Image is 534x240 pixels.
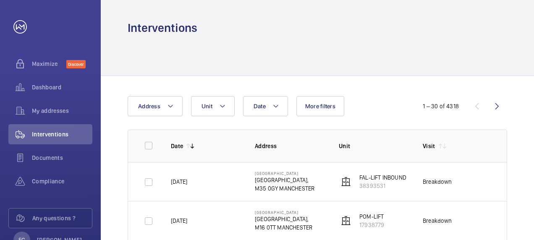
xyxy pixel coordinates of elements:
span: More filters [305,103,335,110]
span: Interventions [32,130,92,138]
span: Maximize [32,60,66,68]
img: elevator.svg [341,216,351,226]
p: Unit [339,142,409,150]
p: M16 0TT MANCHESTER [255,223,312,232]
div: Breakdown [423,217,452,225]
p: [GEOGRAPHIC_DATA] [255,171,314,176]
div: Breakdown [423,177,452,186]
p: POM-LIFT [359,212,384,221]
p: Date [171,142,183,150]
p: [GEOGRAPHIC_DATA], [255,215,312,223]
p: M35 0GY MANCHESTER [255,184,314,193]
span: Discover [66,60,86,68]
p: [GEOGRAPHIC_DATA] [255,210,312,215]
button: Address [128,96,183,116]
p: Address [255,142,325,150]
p: [DATE] [171,177,187,186]
span: Documents [32,154,92,162]
p: [DATE] [171,217,187,225]
p: 17938779 [359,221,384,229]
p: [GEOGRAPHIC_DATA], [255,176,314,184]
button: Unit [191,96,235,116]
img: elevator.svg [341,177,351,187]
span: My addresses [32,107,92,115]
span: Unit [202,103,212,110]
div: 1 – 30 of 4318 [423,102,459,110]
span: Dashboard [32,83,92,91]
span: Address [138,103,160,110]
p: FAL-LIFT INBOUND [359,173,406,182]
span: Date [254,103,266,110]
p: 38393531 [359,182,406,190]
button: More filters [296,96,344,116]
h1: Interventions [128,20,197,36]
span: Any questions ? [32,214,92,222]
button: Date [243,96,288,116]
span: Compliance [32,177,92,185]
p: Visit [423,142,435,150]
